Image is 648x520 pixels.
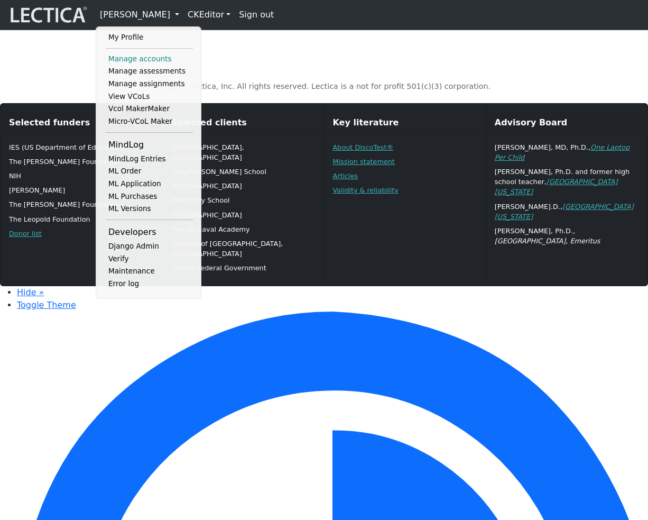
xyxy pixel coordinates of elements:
p: © 2025 Lectica, Inc. All rights reserved. Lectica is a not for profit 501(c)(3) corporation. [29,81,619,93]
a: ML Purchases [106,190,193,203]
p: NIH [9,171,153,181]
li: MindLog [106,137,193,153]
div: Advisory Board [486,112,647,134]
p: [PERSON_NAME] [9,185,153,195]
a: Verify [106,253,193,266]
a: Error log [106,278,193,290]
a: Articles [333,172,358,180]
p: [PERSON_NAME], MD, Ph.D., [495,142,639,162]
a: Django Admin [106,240,193,253]
p: The [PERSON_NAME] Foundation [9,199,153,209]
div: Selected funders [1,112,162,134]
p: IES (US Department of Education) [9,142,153,152]
a: About DiscoTest® [333,143,394,151]
a: Micro-VCoL Maker [106,115,193,128]
p: The [PERSON_NAME] Foundation [9,157,153,167]
p: The City of [GEOGRAPHIC_DATA], [GEOGRAPHIC_DATA] [171,239,315,259]
a: ML Application [106,178,193,190]
a: Vcol MakerMaker [106,103,193,115]
p: The US Naval Academy [171,224,315,234]
a: One Laptop Per Child [495,143,630,161]
a: Mission statement [333,158,395,166]
ul: [PERSON_NAME] [106,31,193,290]
a: Donor list [9,230,42,238]
a: MindLog Entries [106,153,193,166]
a: CKEditor [183,4,235,25]
p: [GEOGRAPHIC_DATA] [171,210,315,220]
a: [GEOGRAPHIC_DATA][US_STATE] [495,203,634,221]
p: The Study School [171,195,315,205]
p: [GEOGRAPHIC_DATA], [GEOGRAPHIC_DATA] [171,142,315,162]
a: Manage assignments [106,78,193,90]
div: Key literature [325,112,486,134]
a: Validity & reliability [333,186,399,194]
li: Developers [106,224,193,240]
div: Selected clients [162,112,323,134]
a: Manage accounts [106,53,193,66]
a: Sign out [235,4,278,25]
p: [GEOGRAPHIC_DATA] [171,181,315,191]
p: The Leopold Foundation [9,214,153,224]
p: The US Federal Government [171,263,315,273]
a: My Profile [106,31,193,44]
a: View VCoLs [106,90,193,103]
p: [PERSON_NAME], Ph.D. [495,226,639,246]
p: [PERSON_NAME], Ph.D. and former high school teacher, [495,167,639,197]
img: lecticalive [8,5,87,25]
p: [PERSON_NAME].D., [495,202,639,222]
a: Maintenance [106,265,193,278]
a: Manage assessments [106,65,193,78]
a: ML Versions [106,203,193,215]
a: [PERSON_NAME] [96,4,183,25]
a: Hide » [17,287,44,297]
a: [GEOGRAPHIC_DATA][US_STATE] [495,178,618,196]
p: The [PERSON_NAME] School [171,167,315,177]
a: ML Order [106,165,193,178]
